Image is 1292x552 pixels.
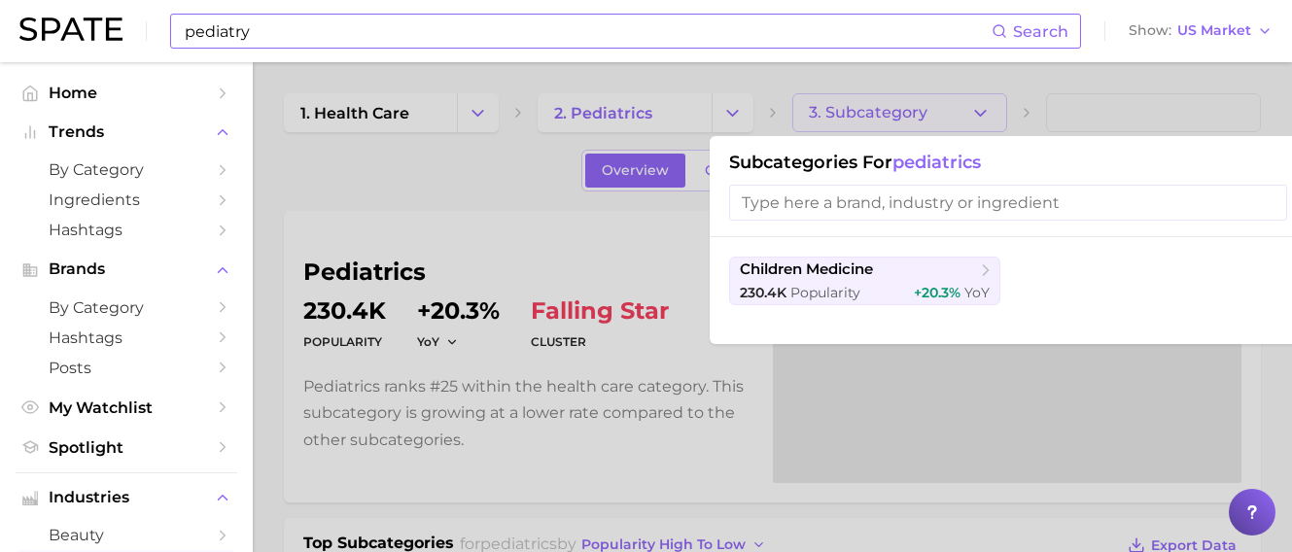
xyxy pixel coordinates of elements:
a: beauty [16,520,237,550]
span: Industries [49,489,204,506]
a: by Category [16,293,237,323]
img: SPATE [19,17,122,41]
a: Hashtags [16,323,237,353]
button: Industries [16,483,237,512]
span: Posts [49,359,204,377]
span: Spotlight [49,438,204,457]
span: children medicine [740,260,873,279]
span: 230.4k [740,284,786,301]
span: Trends [49,123,204,141]
span: Show [1129,25,1171,36]
span: pediatrics [892,152,981,173]
a: Posts [16,353,237,383]
span: Search [1013,22,1068,41]
button: Brands [16,255,237,284]
button: ShowUS Market [1124,18,1277,44]
button: Trends [16,118,237,147]
span: Hashtags [49,221,204,239]
span: Ingredients [49,190,204,209]
a: Spotlight [16,432,237,463]
span: YoY [964,284,990,301]
span: Home [49,84,204,102]
span: +20.3% [914,284,960,301]
button: children medicine230.4k Popularity+20.3% YoY [729,257,1000,305]
span: by Category [49,298,204,317]
h1: Subcategories for [729,152,1287,173]
a: Hashtags [16,215,237,245]
span: beauty [49,526,204,544]
span: US Market [1177,25,1251,36]
span: by Category [49,160,204,179]
a: Ingredients [16,185,237,215]
input: Type here a brand, industry or ingredient [729,185,1287,221]
span: Popularity [790,284,860,301]
a: My Watchlist [16,393,237,423]
input: Search here for a brand, industry, or ingredient [183,15,992,48]
span: Hashtags [49,328,204,347]
a: Home [16,78,237,108]
a: by Category [16,155,237,185]
span: Brands [49,260,204,278]
span: My Watchlist [49,398,204,417]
